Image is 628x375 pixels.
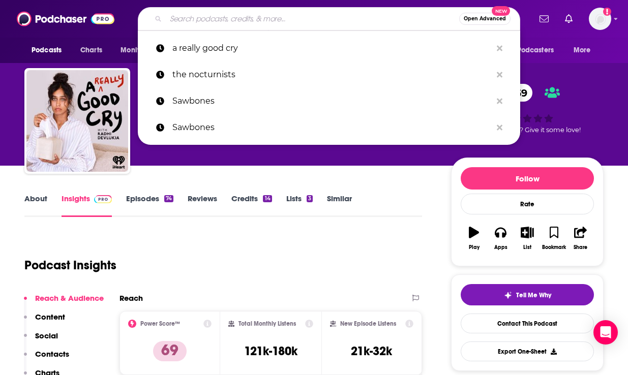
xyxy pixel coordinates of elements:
p: a really good cry [172,35,492,61]
span: Open Advanced [464,16,506,21]
a: a really good cry [138,35,520,61]
a: About [24,194,47,217]
img: A Really Good Cry [26,70,128,172]
div: Rate [461,194,594,214]
button: open menu [24,41,75,60]
button: open menu [566,41,604,60]
img: Podchaser Pro [94,195,112,203]
span: Good podcast? Give it some love! [474,126,581,134]
div: List [523,244,531,251]
p: Sawbones [172,88,492,114]
button: Bookmark [541,220,567,257]
div: Play [469,244,480,251]
h2: New Episode Listens [340,320,396,327]
h1: Podcast Insights [24,258,116,273]
a: Similar [327,194,352,217]
a: Sawbones [138,114,520,141]
button: Show profile menu [589,8,611,30]
button: Reach & Audience [24,293,104,312]
div: 74 [164,195,173,202]
button: Content [24,312,65,331]
p: Reach & Audience [35,293,104,303]
button: Apps [487,220,514,257]
svg: Add a profile image [603,8,611,16]
button: open menu [498,41,569,60]
img: User Profile [589,8,611,30]
button: open menu [113,41,170,60]
div: Share [574,244,587,251]
a: Lists3 [286,194,313,217]
p: Content [35,312,65,322]
span: More [574,43,591,57]
a: Show notifications dropdown [561,10,577,27]
span: Charts [80,43,102,57]
button: Contacts [24,349,69,368]
button: Follow [461,167,594,190]
h2: Reach [119,293,143,303]
input: Search podcasts, credits, & more... [166,11,459,27]
h2: Total Monthly Listens [238,320,296,327]
a: Reviews [188,194,217,217]
button: Social [24,331,58,350]
a: Credits14 [231,194,272,217]
div: Open Intercom Messenger [593,320,618,345]
a: the nocturnists [138,61,520,88]
button: tell me why sparkleTell Me Why [461,284,594,305]
p: Social [35,331,58,340]
a: Sawbones [138,88,520,114]
span: Logged in as alignPR [589,8,611,30]
button: List [514,220,541,257]
span: Monitoring [121,43,157,57]
button: Export One-Sheet [461,341,594,361]
span: Tell Me Why [516,291,551,299]
div: Bookmark [542,244,566,251]
img: Podchaser - Follow, Share and Rate Podcasts [17,9,114,28]
a: InsightsPodchaser Pro [62,194,112,217]
h3: 121k-180k [244,343,297,359]
img: tell me why sparkle [504,291,512,299]
span: For Podcasters [505,43,554,57]
div: 69Good podcast? Give it some love! [451,77,604,140]
p: 69 [153,341,187,361]
span: New [492,6,510,16]
p: Contacts [35,349,69,359]
span: Podcasts [32,43,62,57]
p: the nocturnists [172,61,492,88]
div: Search podcasts, credits, & more... [138,7,520,30]
h2: Power Score™ [140,320,180,327]
a: Show notifications dropdown [535,10,553,27]
button: Play [461,220,487,257]
button: Open AdvancedNew [459,13,511,25]
div: 14 [263,195,272,202]
div: Apps [494,244,507,251]
a: Charts [74,41,108,60]
button: Share [567,220,594,257]
div: 3 [307,195,313,202]
p: Sawbones [172,114,492,141]
a: Episodes74 [126,194,173,217]
a: Contact This Podcast [461,314,594,333]
h3: 21k-32k [351,343,392,359]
